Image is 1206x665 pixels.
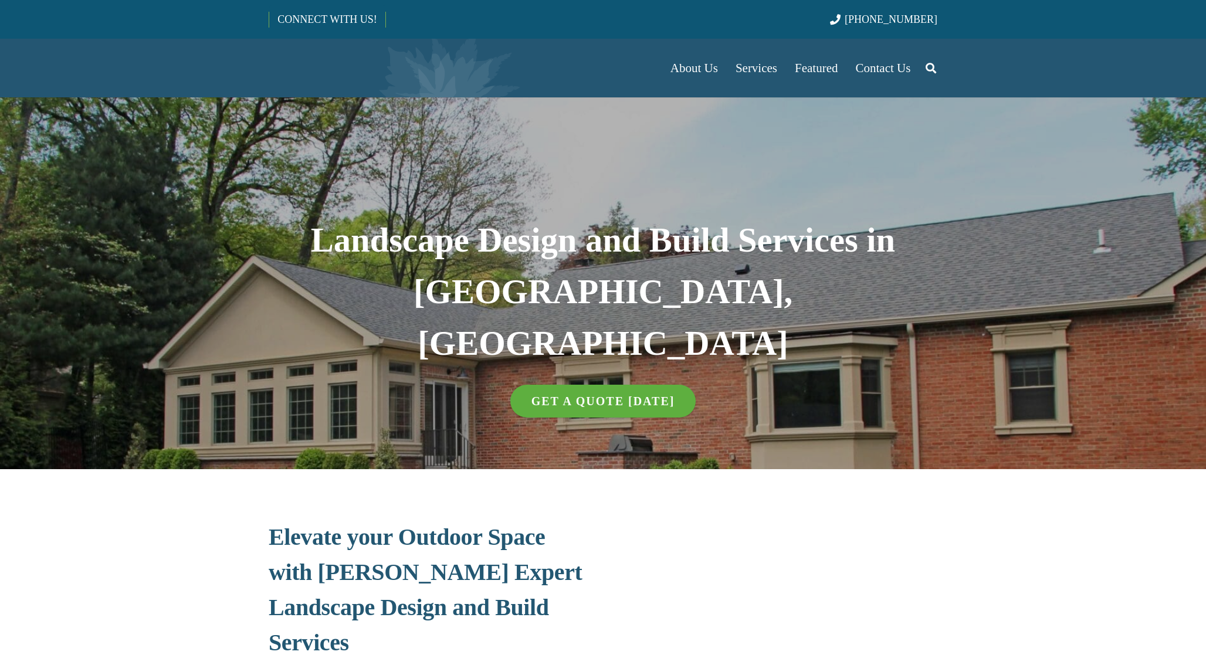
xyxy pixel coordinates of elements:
a: [PHONE_NUMBER] [830,13,937,25]
a: Search [919,53,943,83]
span: Featured [795,61,838,75]
strong: Landscape Design and Build Services in [GEOGRAPHIC_DATA], [GEOGRAPHIC_DATA] [311,221,895,362]
a: Featured [786,39,846,97]
span: About Us [670,61,718,75]
a: Borst-Logo [269,45,463,91]
span: [PHONE_NUMBER] [845,13,937,25]
a: CONNECT WITH US! [269,5,385,33]
a: Contact Us [847,39,920,97]
span: Contact Us [856,61,911,75]
a: GET A QUOTE [DATE] [510,385,696,418]
span: Services [736,61,777,75]
strong: Elevate your Outdoor Space with [PERSON_NAME] Expert Landscape Design and Build Services [269,524,582,656]
a: Services [727,39,786,97]
a: About Us [662,39,727,97]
